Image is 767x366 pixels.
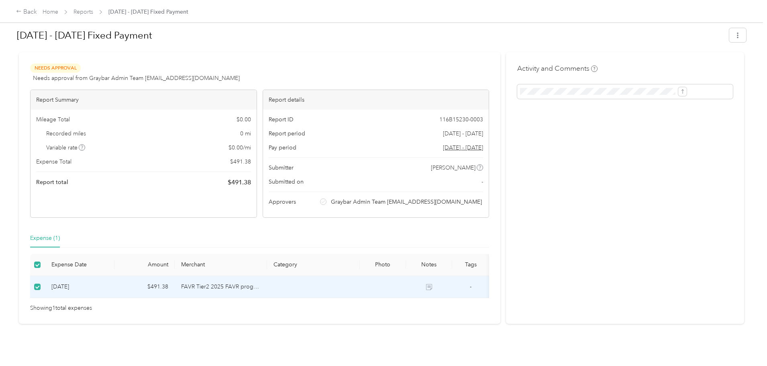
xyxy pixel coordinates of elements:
[108,8,188,16] span: [DATE] - [DATE] Fixed Payment
[452,276,489,298] td: -
[269,198,296,206] span: Approvers
[269,129,305,138] span: Report period
[263,90,489,110] div: Report details
[269,115,294,124] span: Report ID
[331,198,482,206] span: Graybar Admin Team [EMAIL_ADDRESS][DOMAIN_NAME]
[45,254,114,276] th: Expense Date
[73,8,93,15] a: Reports
[45,276,114,298] td: 10-3-2025
[237,115,251,124] span: $ 0.00
[517,63,598,74] h4: Activity and Comments
[31,90,257,110] div: Report Summary
[30,234,60,243] div: Expense (1)
[228,178,251,187] span: $ 491.38
[443,143,483,152] span: Go to pay period
[228,143,251,152] span: $ 0.00 / mi
[439,115,483,124] span: 116B15230-0003
[240,129,251,138] span: 0 mi
[360,254,406,276] th: Photo
[30,63,81,73] span: Needs Approval
[406,254,452,276] th: Notes
[43,8,58,15] a: Home
[443,129,483,138] span: [DATE] - [DATE]
[114,276,175,298] td: $491.38
[17,26,724,45] h1: Sep 1 - 30, 2025 Fixed Payment
[16,7,37,17] div: Back
[36,178,68,186] span: Report total
[46,143,86,152] span: Variable rate
[269,143,296,152] span: Pay period
[481,178,483,186] span: -
[114,254,175,276] th: Amount
[230,157,251,166] span: $ 491.38
[175,254,267,276] th: Merchant
[722,321,767,366] iframe: Everlance-gr Chat Button Frame
[452,254,489,276] th: Tags
[269,178,304,186] span: Submitted on
[30,304,92,313] span: Showing 1 total expenses
[431,164,475,172] span: [PERSON_NAME]
[175,276,267,298] td: FAVR Tier2 2025 FAVR program
[269,164,294,172] span: Submitter
[46,129,86,138] span: Recorded miles
[267,254,360,276] th: Category
[470,283,471,290] span: -
[36,157,71,166] span: Expense Total
[36,115,70,124] span: Mileage Total
[33,74,240,82] span: Needs approval from Graybar Admin Team [EMAIL_ADDRESS][DOMAIN_NAME]
[459,261,483,268] div: Tags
